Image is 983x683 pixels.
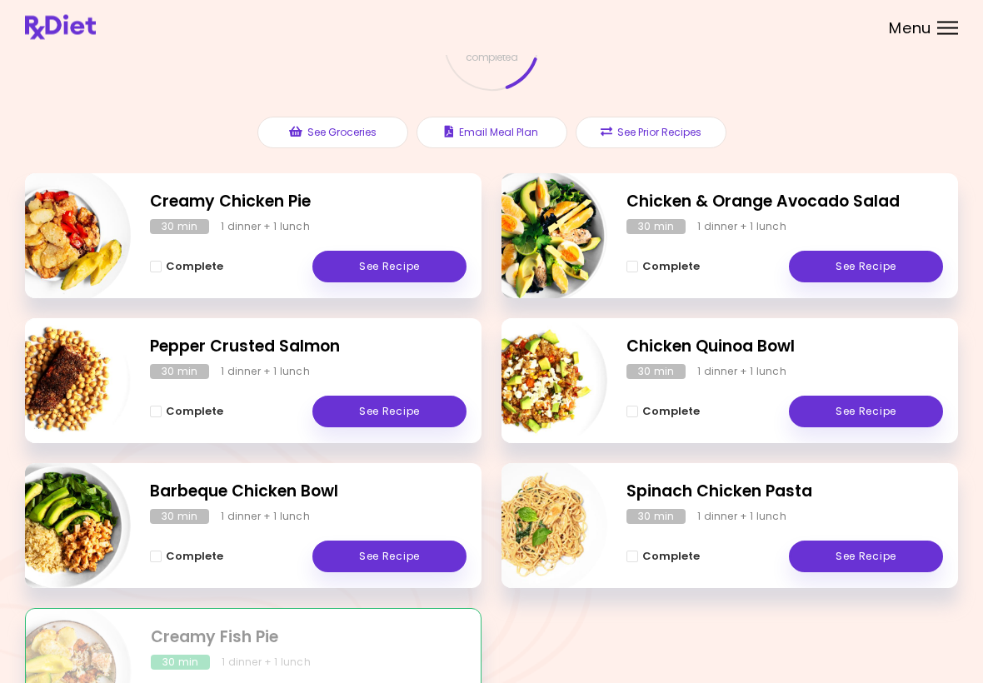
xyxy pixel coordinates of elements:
a: See Recipe - Pepper Crusted Salmon [312,396,467,428]
button: Complete - Pepper Crusted Salmon [150,402,223,422]
img: Info - Chicken Quinoa Bowl [469,312,607,451]
div: 1 dinner + 1 lunch [221,365,310,380]
span: Menu [889,21,931,36]
span: Complete [642,261,700,274]
div: 30 min [626,365,686,380]
button: Complete - Creamy Chicken Pie [150,257,223,277]
img: RxDiet [25,15,96,40]
button: Email Meal Plan [417,117,567,149]
h2: Spinach Chicken Pasta [626,481,943,505]
h2: Pepper Crusted Salmon [150,336,467,360]
button: Complete - Barbeque Chicken Bowl [150,547,223,567]
span: Complete [642,406,700,419]
a: See Recipe - Chicken Quinoa Bowl [789,396,943,428]
div: 1 dinner + 1 lunch [221,510,310,525]
a: See Recipe - Creamy Chicken Pie [312,252,467,283]
div: 1 dinner + 1 lunch [222,656,311,671]
span: Complete [166,551,223,564]
button: Complete - Chicken & Orange Avocado Salad [626,257,700,277]
a: See Recipe - Chicken & Orange Avocado Salad [789,252,943,283]
button: Complete - Spinach Chicken Pasta [626,547,700,567]
span: completed [466,53,518,63]
h2: Barbeque Chicken Bowl [150,481,467,505]
div: 30 min [150,220,209,235]
div: 1 dinner + 1 lunch [697,510,786,525]
button: Complete - Chicken Quinoa Bowl [626,402,700,422]
div: 1 dinner + 1 lunch [697,365,786,380]
h2: Creamy Fish Pie [151,626,466,651]
div: 1 dinner + 1 lunch [697,220,786,235]
div: 30 min [626,220,686,235]
a: See Recipe - Barbeque Chicken Bowl [312,541,467,573]
div: 30 min [150,510,209,525]
h2: Creamy Chicken Pie [150,191,467,215]
div: 30 min [626,510,686,525]
img: Info - Spinach Chicken Pasta [469,457,607,596]
span: Complete [166,406,223,419]
a: See Recipe - Spinach Chicken Pasta [789,541,943,573]
span: Complete [642,551,700,564]
h2: Chicken & Orange Avocado Salad [626,191,943,215]
div: 30 min [150,365,209,380]
button: See Groceries [257,117,408,149]
h2: Chicken Quinoa Bowl [626,336,943,360]
img: Info - Chicken & Orange Avocado Salad [469,167,607,306]
span: Complete [166,261,223,274]
div: 30 min [151,656,210,671]
button: See Prior Recipes [576,117,726,149]
div: 1 dinner + 1 lunch [221,220,310,235]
